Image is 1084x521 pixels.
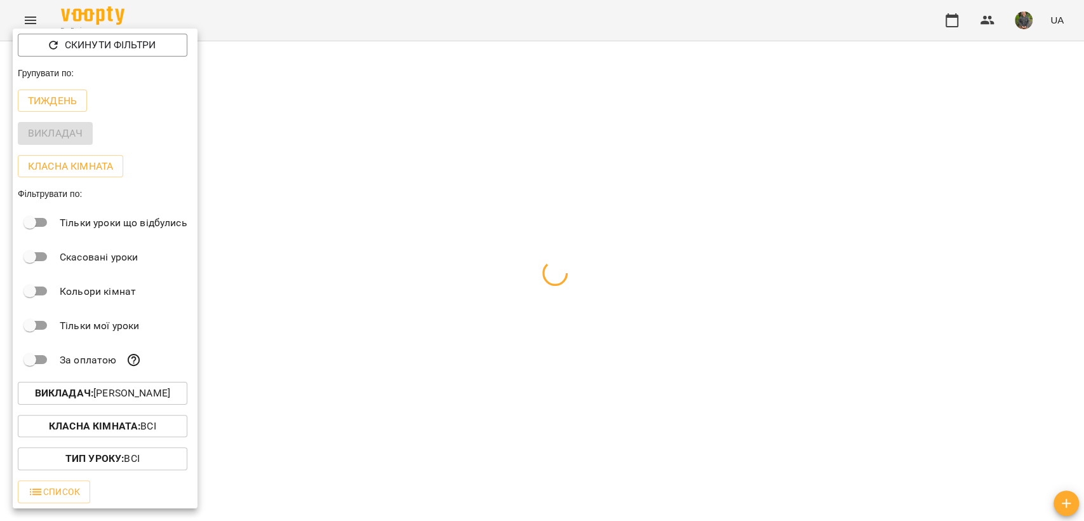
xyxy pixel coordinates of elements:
[65,452,124,464] b: Тип Уроку :
[18,382,187,405] button: Викладач:[PERSON_NAME]
[35,386,170,401] p: [PERSON_NAME]
[18,480,90,503] button: Список
[28,93,77,109] p: Тиждень
[18,447,187,470] button: Тип Уроку:Всі
[35,387,93,399] b: Викладач :
[60,318,139,334] p: Тільки мої уроки
[65,451,140,466] p: Всі
[18,155,123,178] button: Класна кімната
[13,182,197,205] div: Фільтрувати по:
[28,484,80,499] span: Список
[49,420,140,432] b: Класна кімната :
[18,34,187,57] button: Скинути фільтри
[28,159,113,174] p: Класна кімната
[49,419,156,434] p: Всі
[65,37,156,53] p: Скинути фільтри
[60,353,116,368] p: За оплатою
[18,90,87,112] button: Тиждень
[13,62,197,85] div: Групувати по:
[60,250,138,265] p: Скасовані уроки
[18,415,187,438] button: Класна кімната:Всі
[60,284,136,299] p: Кольори кімнат
[60,215,187,231] p: Тільки уроки що відбулись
